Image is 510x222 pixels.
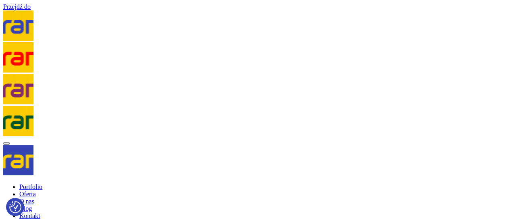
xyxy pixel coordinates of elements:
a: Przejdź do [3,3,31,10]
img: Brandoo Group [3,74,33,104]
a: Blog [19,205,32,212]
a: Oferta [19,191,36,197]
img: Brandoo Group [3,10,33,41]
a: O nas [19,198,34,205]
a: Portfolio [19,183,42,190]
a: Kontakt [19,212,40,219]
img: Brandoo Group [3,106,33,136]
img: Brandoo Group [3,42,33,73]
a: Brandoo Group Brandoo Group Brandoo Group Brandoo Group [3,10,507,138]
img: Brandoo Group [3,145,33,175]
button: Navigation [3,142,10,145]
img: Revisit consent button [9,201,21,213]
button: Preferencje co do zgód [9,201,21,213]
